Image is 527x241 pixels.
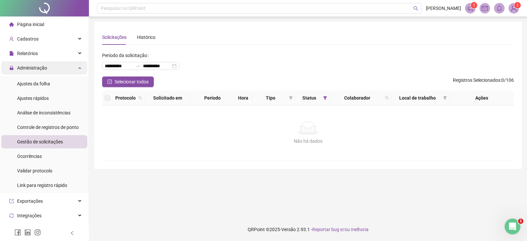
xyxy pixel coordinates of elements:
span: search [137,93,144,103]
span: Versão [281,227,296,232]
span: filter [323,96,327,100]
span: Tipo [255,94,286,102]
span: Controle de registros de ponto [17,125,79,130]
span: Cadastros [17,36,39,42]
div: Solicitações [102,34,126,41]
div: Não há dados [110,137,506,145]
span: search [138,96,142,100]
span: notification [467,5,473,11]
span: bell [496,5,502,11]
span: Registros Selecionados [453,77,500,83]
span: Integrações [17,213,42,218]
span: 1 [473,3,475,8]
div: Histórico [137,34,155,41]
span: Reportar bug e/ou melhoria [312,227,369,232]
span: filter [443,96,447,100]
img: 33798 [509,3,519,13]
sup: 1 [471,2,477,9]
span: filter [442,93,448,103]
span: Exportações [17,198,43,204]
footer: QRPoint © 2025 - 2.93.1 - [89,218,527,241]
span: instagram [34,229,41,236]
span: Página inicial [17,22,44,27]
th: Período [191,90,234,106]
span: Relatórios [17,51,38,56]
span: filter [289,96,293,100]
div: Ações [452,94,511,102]
span: filter [322,93,328,103]
span: Administração [17,65,47,71]
span: : 0 / 106 [453,76,514,87]
span: search [385,96,389,100]
span: Selecionar todos [115,78,149,85]
span: Ajustes da folha [17,81,50,86]
span: Protocolo [115,94,136,102]
span: Colaborador [332,94,382,102]
span: facebook [14,229,21,236]
span: linkedin [24,229,31,236]
span: Análise de inconsistências [17,110,70,115]
span: user-add [9,37,14,41]
span: export [9,199,14,203]
span: Ajustes rápidos [17,96,49,101]
span: Ocorrências [17,154,42,159]
span: Link para registro rápido [17,183,67,188]
span: file [9,51,14,56]
th: Solicitado em [145,90,191,106]
span: [PERSON_NAME] [426,5,461,12]
span: swap-right [135,63,140,69]
span: search [413,6,418,11]
span: Validar protocolo [17,168,52,173]
span: left [70,231,74,235]
span: 1 [516,3,519,8]
span: to [135,63,140,69]
iframe: Intercom live chat [505,219,520,234]
span: lock [9,66,14,70]
span: mail [482,5,488,11]
th: Hora [234,90,252,106]
span: Gestão de solicitações [17,139,63,144]
span: sync [9,213,14,218]
span: Local de trabalho [394,94,441,102]
span: filter [288,93,294,103]
span: Status [298,94,320,102]
span: check-square [107,79,112,84]
span: 1 [518,219,523,224]
label: Período da solicitação [102,50,152,61]
span: home [9,22,14,27]
sup: Atualize o seu contato no menu Meus Dados [514,2,521,9]
span: search [384,93,390,103]
button: Selecionar todos [102,76,154,87]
